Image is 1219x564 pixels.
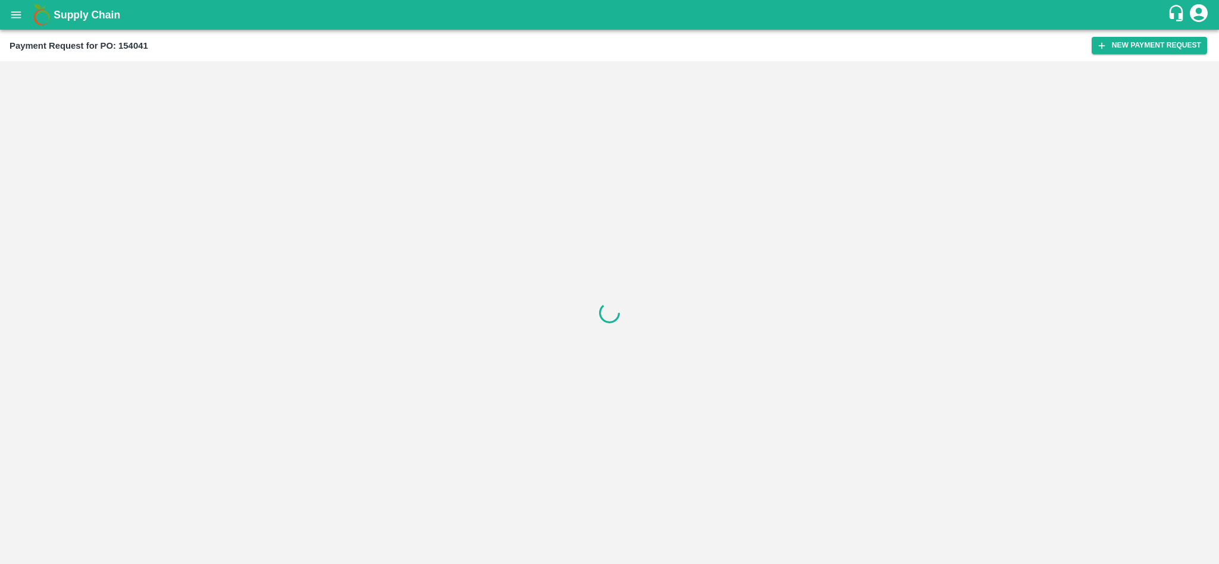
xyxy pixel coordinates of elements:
b: Payment Request for PO: 154041 [10,41,148,51]
button: open drawer [2,1,30,29]
div: account of current user [1188,2,1209,27]
button: New Payment Request [1092,37,1207,54]
b: Supply Chain [54,9,120,21]
a: Supply Chain [54,7,1167,23]
div: customer-support [1167,4,1188,26]
img: logo [30,3,54,27]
